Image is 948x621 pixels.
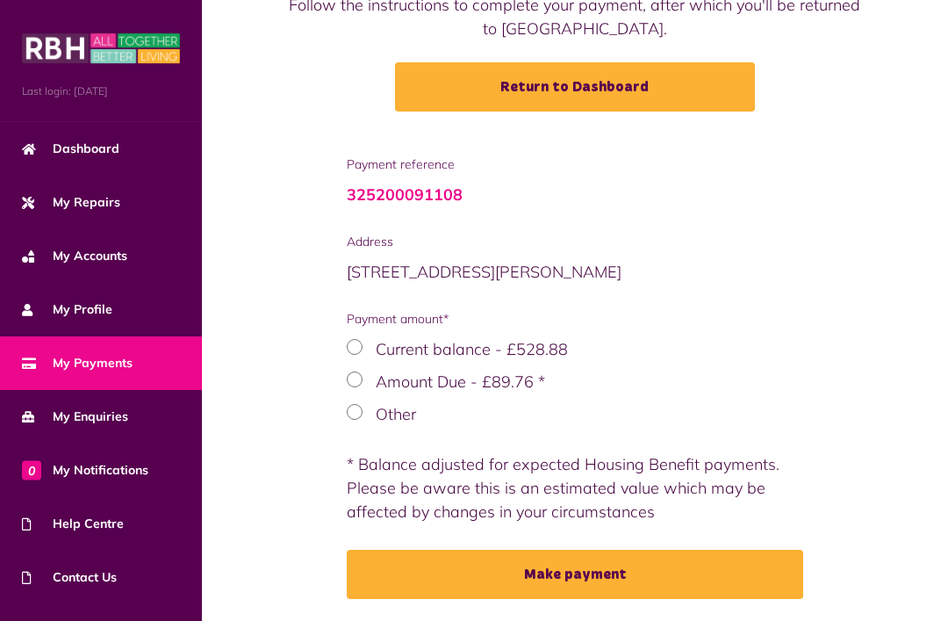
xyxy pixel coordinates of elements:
span: My Notifications [22,461,148,480]
label: Other [376,404,416,424]
span: My Payments [22,354,133,372]
span: [STREET_ADDRESS][PERSON_NAME] [347,262,621,282]
label: Amount Due - £89.76 * [376,372,545,392]
span: * Balance adjusted for expected Housing Benefit payments. Please be aware this is an estimated va... [347,454,779,522]
span: 0 [22,460,41,480]
span: Payment amount* [347,310,803,329]
button: Make payment [347,550,803,599]
label: Current balance - £528.88 [376,339,568,359]
span: Last login: [DATE] [22,83,180,99]
span: My Repairs [22,193,120,212]
span: Payment reference [347,155,803,174]
a: Return to Dashboard [395,62,755,112]
span: My Profile [22,300,112,319]
a: 325200091108 [347,184,463,205]
span: Address [347,233,803,251]
span: Contact Us [22,568,117,587]
span: My Enquiries [22,408,128,426]
img: MyRBH [22,31,180,66]
span: Help Centre [22,515,124,533]
span: My Accounts [22,247,127,265]
span: Dashboard [22,140,119,158]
